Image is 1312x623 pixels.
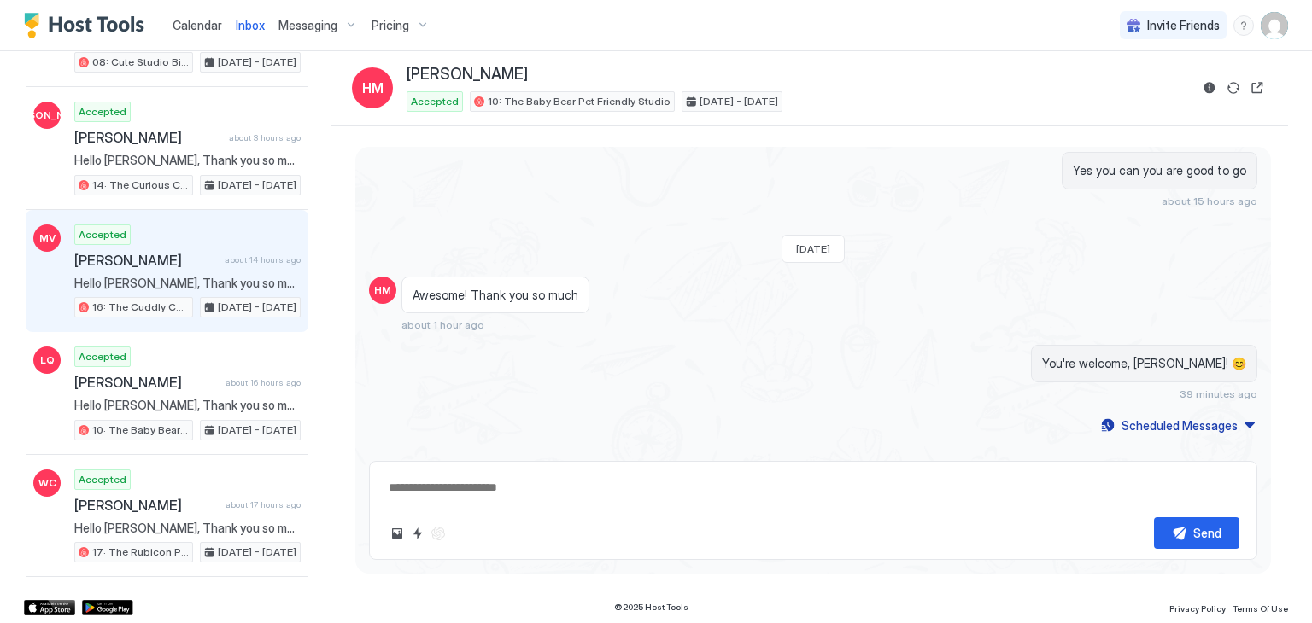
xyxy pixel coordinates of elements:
[74,129,222,146] span: [PERSON_NAME]
[225,499,301,510] span: about 17 hours ago
[218,544,296,560] span: [DATE] - [DATE]
[407,65,528,84] span: [PERSON_NAME]
[92,55,189,70] span: 08: Cute Studio Bike to Beach
[39,230,56,246] span: MV
[225,377,301,388] span: about 16 hours ago
[74,276,301,291] span: Hello [PERSON_NAME], Thank you so much for your booking! We'll send the check-in instructions on ...
[5,108,90,123] span: [PERSON_NAME]
[92,422,189,438] span: 10: The Baby Bear Pet Friendly Studio
[488,94,671,109] span: 10: The Baby Bear Pet Friendly Studio
[79,349,126,364] span: Accepted
[74,374,219,391] span: [PERSON_NAME]
[74,153,301,168] span: Hello [PERSON_NAME], Thank you so much for your booking! We'll send the check-in instructions on ...
[79,472,126,487] span: Accepted
[79,104,126,119] span: Accepted
[24,600,75,615] a: App Store
[1147,18,1220,33] span: Invite Friends
[24,13,152,38] a: Host Tools Logo
[1154,517,1239,549] button: Send
[173,18,222,32] span: Calendar
[38,475,56,491] span: WC
[1233,603,1288,614] span: Terms Of Use
[236,18,265,32] span: Inbox
[614,602,688,613] span: © 2025 Host Tools
[700,94,778,109] span: [DATE] - [DATE]
[173,16,222,34] a: Calendar
[1223,78,1244,98] button: Sync reservation
[74,497,219,514] span: [PERSON_NAME]
[362,78,384,98] span: HM
[74,521,301,536] span: Hello [PERSON_NAME], Thank you so much for your booking! We'll send the check-in instructions [DA...
[1169,598,1226,616] a: Privacy Policy
[218,178,296,193] span: [DATE] - [DATE]
[1199,78,1220,98] button: Reservation information
[1122,416,1238,434] div: Scheduled Messages
[1193,524,1221,542] div: Send
[278,18,337,33] span: Messaging
[1042,356,1246,371] span: You're welcome, [PERSON_NAME]! 😊
[1233,598,1288,616] a: Terms Of Use
[1073,163,1246,178] span: Yes you can you are good to go
[407,523,428,544] button: Quick reply
[1098,414,1257,437] button: Scheduled Messages
[374,282,391,298] span: HM
[82,600,133,615] a: Google Play Store
[218,55,296,70] span: [DATE] - [DATE]
[92,544,189,560] span: 17: The Rubicon Pet Friendly Studio
[40,352,55,368] span: LQ
[225,254,301,265] span: about 14 hours ago
[74,252,218,269] span: [PERSON_NAME]
[1169,603,1226,614] span: Privacy Policy
[387,523,407,544] button: Upload image
[1162,195,1257,207] span: about 15 hours ago
[1233,15,1254,36] div: menu
[74,398,301,413] span: Hello [PERSON_NAME], Thank you so much for your booking! We'll send the check-in instructions [DA...
[1180,387,1257,400] span: 39 minutes ago
[401,318,484,331] span: about 1 hour ago
[1261,12,1288,39] div: User profile
[229,132,301,143] span: about 3 hours ago
[79,227,126,242] span: Accepted
[218,422,296,438] span: [DATE] - [DATE]
[92,300,189,315] span: 16: The Cuddly Cub Studio
[218,300,296,315] span: [DATE] - [DATE]
[92,178,189,193] span: 14: The Curious Cub Pet Friendly Studio
[413,288,578,303] span: Awesome! Thank you so much
[1247,78,1268,98] button: Open reservation
[411,94,459,109] span: Accepted
[372,18,409,33] span: Pricing
[796,242,830,255] span: [DATE]
[236,16,265,34] a: Inbox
